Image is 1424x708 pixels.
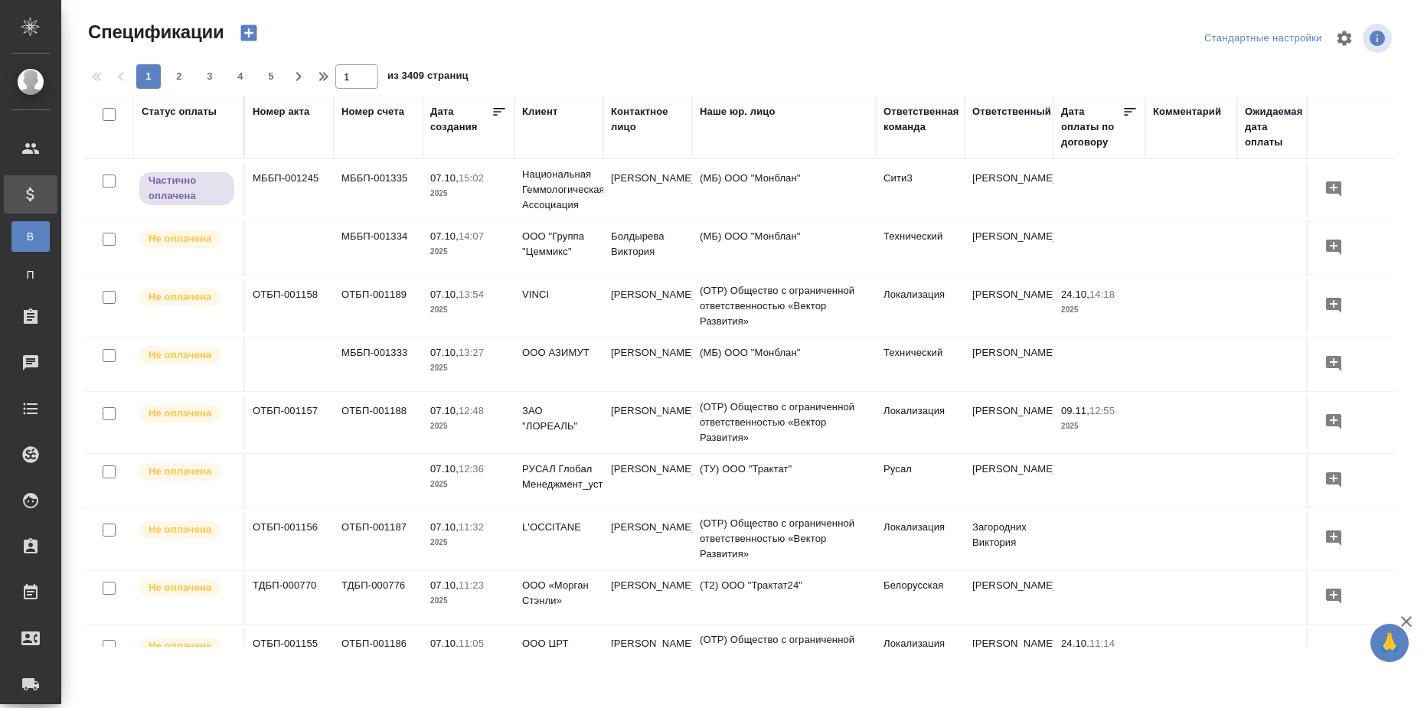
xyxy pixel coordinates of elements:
p: 13:54 [459,289,484,300]
p: Не оплачена [149,638,211,654]
p: Не оплачена [149,289,211,305]
span: П [19,267,42,282]
button: 5 [259,64,283,89]
div: Ответственный [972,104,1051,119]
td: Болдырева Виктория [603,221,692,275]
td: ТДБП-000770 [245,570,334,624]
div: split button [1200,27,1326,51]
button: 2 [167,64,191,89]
a: В [11,221,50,252]
td: [PERSON_NAME] [965,279,1053,333]
p: 07.10, [430,638,459,649]
td: [PERSON_NAME] [603,396,692,449]
button: 4 [228,64,253,89]
td: ТДБП-000776 [334,570,423,624]
div: Комментарий [1153,104,1221,119]
button: 3 [198,64,222,89]
td: Технический [876,338,965,391]
td: ОТБП-001158 [245,279,334,333]
div: Ожидаемая дата оплаты [1245,104,1306,150]
td: [PERSON_NAME] [603,338,692,391]
td: (МБ) ООО "Монблан" [692,338,876,391]
td: Белорусская [876,570,965,624]
td: (МБ) ООО "Монблан" [692,163,876,217]
a: П [11,259,50,290]
p: Не оплачена [149,231,211,246]
td: МББП-001333 [334,338,423,391]
p: Не оплачена [149,580,211,595]
td: [PERSON_NAME] [965,570,1053,624]
span: 2 [167,69,191,84]
td: Локализация [876,279,965,333]
td: ОТБП-001156 [245,512,334,566]
td: Локализация [876,628,965,682]
p: 2025 [430,477,507,492]
span: Спецификации [84,20,224,44]
td: МББП-001245 [245,163,334,217]
td: [PERSON_NAME] [603,628,692,682]
p: OOO ЦРТ [522,636,596,651]
p: VINCI [522,287,596,302]
span: Посмотреть информацию [1363,24,1395,53]
td: [PERSON_NAME] [603,279,692,333]
p: 07.10, [430,347,459,358]
div: Номер акта [253,104,309,119]
p: ЗАО "ЛОРЕАЛЬ" [522,403,596,434]
td: ОТБП-001188 [334,396,423,449]
p: 11:14 [1089,638,1115,649]
p: 2025 [430,419,507,434]
span: 4 [228,69,253,84]
button: Создать [230,20,267,46]
p: 07.10, [430,463,459,475]
p: 09.11, [1061,405,1089,416]
span: из 3409 страниц [387,67,469,89]
p: ООО АЗИМУТ [522,345,596,361]
p: ООО «Морган Стэнли» [522,578,596,608]
p: Не оплачена [149,522,211,537]
p: L'OCCITANE [522,520,596,535]
p: 13:27 [459,347,484,358]
p: 2025 [430,593,507,608]
p: 2025 [430,535,507,550]
p: 07.10, [430,230,459,242]
td: Загородних Виктория [965,512,1053,566]
td: (OTP) Общество с ограниченной ответственностью «Вектор Развития» [692,276,876,337]
p: 11:23 [459,579,484,591]
td: Локализация [876,396,965,449]
td: Русал [876,454,965,507]
td: (МБ) ООО "Монблан" [692,221,876,275]
td: [PERSON_NAME] [965,221,1053,275]
div: Номер счета [341,104,404,119]
td: [PERSON_NAME] [965,338,1053,391]
td: (OTP) Общество с ограниченной ответственностью «Вектор Развития» [692,625,876,686]
p: 2025 [1061,302,1138,318]
p: 2025 [1061,419,1138,434]
p: Частично оплачена [149,173,225,204]
p: 2025 [430,361,507,376]
td: ОТБП-001186 [334,628,423,682]
div: Клиент [522,104,557,119]
div: Ответственная команда [883,104,959,135]
p: 11:05 [459,638,484,649]
td: ОТБП-001189 [334,279,423,333]
td: [PERSON_NAME] [965,396,1053,449]
span: В [19,229,42,244]
td: [PERSON_NAME] [603,163,692,217]
p: 11:32 [459,521,484,533]
td: [PERSON_NAME] [965,163,1053,217]
p: Не оплачена [149,347,211,363]
p: 12:48 [459,405,484,416]
td: [PERSON_NAME] [603,512,692,566]
td: Локализация [876,512,965,566]
td: ОТБП-001157 [245,396,334,449]
p: 15:02 [459,172,484,184]
p: Не оплачена [149,406,211,421]
td: (OTP) Общество с ограниченной ответственностью «Вектор Развития» [692,508,876,569]
td: [PERSON_NAME] [965,454,1053,507]
span: Настроить таблицу [1326,20,1363,57]
span: 3 [198,69,222,84]
td: [PERSON_NAME] [603,570,692,624]
p: 14:07 [459,230,484,242]
p: 07.10, [430,521,459,533]
p: РУСАЛ Глобал Менеджмент_уст [522,462,596,492]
